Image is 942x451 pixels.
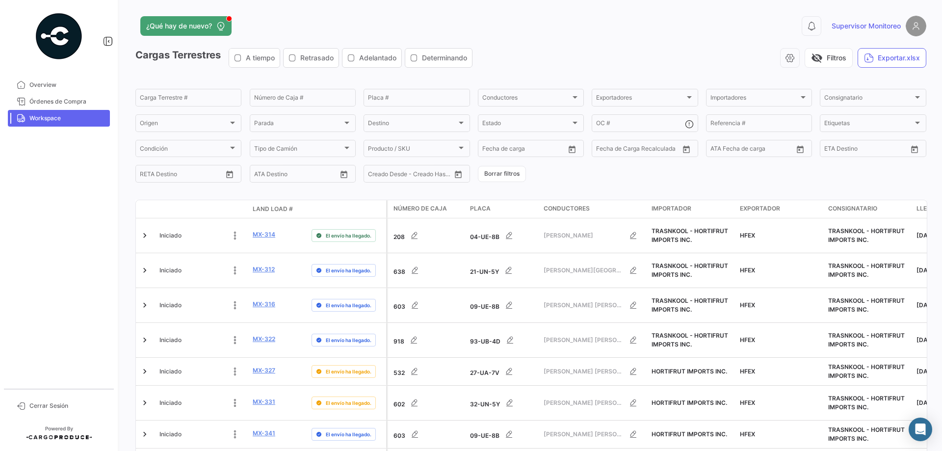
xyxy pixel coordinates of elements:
span: Estado [482,121,571,128]
a: MX-331 [253,398,275,406]
datatable-header-cell: Exportador [736,200,824,218]
input: Hasta [490,147,529,154]
span: TRASNKOOL - HORTIFRUT IMPORTS INC. [652,332,728,348]
span: [PERSON_NAME][GEOGRAPHIC_DATA] [544,266,624,275]
span: TRASNKOOL - HORTIFRUT IMPORTS INC. [652,227,728,243]
span: [PERSON_NAME] [544,231,624,240]
input: ATA Desde [254,172,255,179]
button: Exportar.xlsx [858,48,926,68]
span: Producto / SKU [368,147,456,154]
img: powered-by.png [34,12,83,61]
input: Creado Hasta [376,172,415,179]
a: Expand/Collapse Row [140,367,150,376]
span: TRASNKOOL - HORTIFRUT IMPORTS INC. [828,227,905,243]
span: Órdenes de Compra [29,97,106,106]
button: Determinando [405,49,472,67]
h3: Cargas Terrestres [135,48,475,68]
button: Adelantado [342,49,401,67]
span: HORTIFRUT IMPORTS INC. [652,368,727,375]
button: Open calendar [222,167,237,182]
a: Overview [8,77,110,93]
button: Open calendar [793,142,808,157]
span: HORTIFRUT IMPORTS INC. [652,399,727,406]
datatable-header-cell: Estado [156,205,249,213]
span: Determinando [422,53,467,63]
div: 93-UB-4D [470,330,536,350]
span: Iniciado [159,367,182,376]
span: Placa [470,204,491,213]
span: Iniciado [159,336,182,345]
button: ¿Qué hay de nuevo? [140,16,232,36]
input: Hasta [148,172,187,179]
button: Open calendar [337,167,351,182]
button: Retrasado [284,49,339,67]
span: HORTIFRUT IMPORTS INC. [652,430,727,438]
div: 09-UE-8B [470,424,536,444]
span: Conductores [482,96,571,103]
a: MX-312 [253,265,275,274]
button: Open calendar [907,142,922,157]
div: 32-UN-5Y [470,393,536,413]
span: Cerrar Sesión [29,401,106,410]
a: Expand/Collapse Row [140,429,150,439]
span: Retrasado [300,53,334,63]
span: Consignatario [828,204,877,213]
button: Open calendar [565,142,579,157]
span: [PERSON_NAME] [PERSON_NAME] [544,430,624,439]
span: Workspace [29,114,106,123]
button: A tiempo [229,49,280,67]
a: MX-341 [253,429,275,438]
span: El envío ha llegado. [326,266,371,274]
span: Origen [140,121,228,128]
div: 602 [393,393,462,413]
datatable-header-cell: Número de Caja [388,200,466,218]
input: Hasta [832,147,871,154]
span: TRASNKOOL - HORTIFRUT IMPORTS INC. [828,332,905,348]
span: A tiempo [246,53,275,63]
span: [PERSON_NAME] [PERSON_NAME] [544,336,624,345]
a: MX-314 [253,230,275,239]
div: Abrir Intercom Messenger [909,418,932,441]
span: Tipo de Camión [254,147,342,154]
a: MX-316 [253,300,275,309]
span: Exportadores [596,96,684,103]
input: Creado Desde [368,172,369,179]
span: El envío ha llegado. [326,336,371,344]
datatable-header-cell: Consignatario [824,200,913,218]
span: HFEX [740,399,755,406]
a: Expand/Collapse Row [140,300,150,310]
span: El envío ha llegado. [326,232,371,239]
input: Desde [596,147,597,154]
span: El envío ha llegado. [326,399,371,407]
div: 09-UE-8B [470,295,536,315]
div: 603 [393,295,462,315]
span: Iniciado [159,430,182,439]
span: Condición [140,147,228,154]
span: Land Load # [253,205,293,213]
a: Expand/Collapse Row [140,231,150,240]
a: Expand/Collapse Row [140,398,150,408]
span: TRASNKOOL - HORTIFRUT IMPORTS INC. [652,262,728,278]
span: El envío ha llegado. [326,430,371,438]
span: TRASNKOOL - HORTIFRUT IMPORTS INC. [828,297,905,313]
span: HFEX [740,301,755,309]
a: Órdenes de Compra [8,93,110,110]
span: HFEX [740,232,755,239]
span: TRASNKOOL - HORTIFRUT IMPORTS INC. [828,426,905,442]
img: placeholder-user.png [906,16,926,36]
a: Workspace [8,110,110,127]
div: 27-UA-7V [470,362,536,381]
input: Desde [140,172,141,179]
span: HFEX [740,336,755,344]
span: HFEX [740,368,755,375]
span: Destino [368,121,456,128]
div: 208 [393,226,462,245]
span: El envío ha llegado. [326,368,371,375]
span: Overview [29,80,106,89]
span: Número de Caja [393,204,447,213]
div: 638 [393,261,462,280]
span: [PERSON_NAME] [PERSON_NAME] [544,367,624,376]
input: Desde [482,147,483,154]
input: Desde [824,147,825,154]
datatable-header-cell: Importador [648,200,736,218]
